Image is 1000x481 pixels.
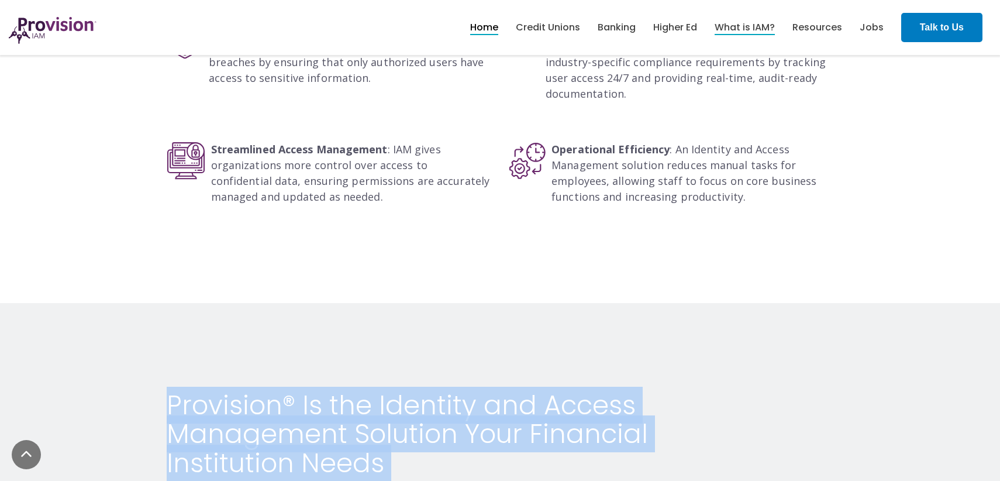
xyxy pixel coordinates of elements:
p: : IAM gives organizations more control over access to confidential data, ensuring permissions are... [211,142,491,205]
a: Home [470,18,498,37]
h2: Provision® Is the Identity and Access Management Solution Your Financial Institution Needs [167,391,663,478]
a: Higher Ed [653,18,697,37]
p: : An Identity and Access Management solution reduces manual tasks for employees, allowing staff t... [551,142,833,205]
a: What is IAM? [715,18,775,37]
a: Banking [598,18,636,37]
a: Jobs [860,18,884,37]
nav: menu [461,9,892,46]
img: ProvisionIAM-Logo-Purple [9,17,96,44]
strong: Streamlined Access Management [211,142,388,156]
img: confidential [167,142,205,181]
strong: Operational Efficiency [551,142,670,156]
strong: Talk to Us [920,22,964,32]
a: Credit Unions [516,18,580,37]
a: Resources [792,18,842,37]
a: Talk to Us [901,13,982,42]
img: productivity-clock [509,142,546,179]
p: : An Identity and Access Management solution helps financial institutions meet industry-specific ... [546,23,833,102]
